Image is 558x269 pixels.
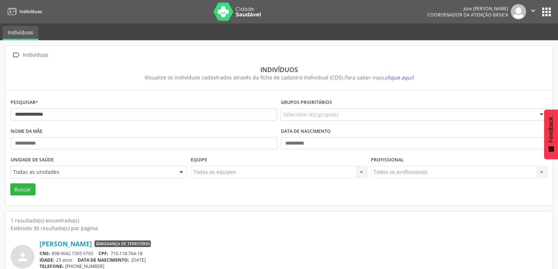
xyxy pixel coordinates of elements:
div: 1 resultado(s) encontrado(s) [11,217,547,224]
a: Indivíduos [3,26,38,40]
button: Feedback - Mostrar pesquisa [544,109,558,159]
span: clique aqui! [385,74,414,81]
span: IDADE: [40,257,55,263]
img: img [511,4,526,19]
a: [PERSON_NAME] [40,240,92,248]
button: Buscar [10,183,36,196]
span: DATA DE NASCIMENTO: [78,257,129,263]
div: 898 0042 1505 9765 [40,250,547,257]
div: 25 anos [40,257,547,263]
i:  [529,7,537,15]
span: CPF: [98,250,108,257]
label: Grupos prioritários [281,97,332,108]
button:  [526,4,540,19]
span: Indivíduos [19,8,42,15]
div: Exibindo 30 resultado(s) por página [11,224,547,232]
label: Nome da mãe [11,126,42,137]
span: Todas as unidades [13,168,172,176]
span: 710.118.764-18 [111,250,142,257]
span: CNS: [40,250,50,257]
div: Indivíduos [21,50,49,60]
label: Data de nascimento [281,126,331,137]
a:  Indivíduos [11,50,49,60]
div: Joze [PERSON_NAME] [427,5,508,12]
label: Pesquisar [11,97,38,108]
button: apps [540,5,553,18]
i: person [16,250,29,264]
a: Indivíduos [5,5,42,18]
div: Visualize os indivíduos cadastrados através da ficha de cadastro individual (CDS). [16,74,542,81]
span: Coordenador da Atenção Básica [427,12,508,18]
div: Indivíduos [16,66,542,74]
label: Profissional [371,154,404,166]
span: Feedback [548,117,554,142]
span: Selecione o(s) grupo(s) [283,111,338,118]
span: Mudança de território [94,240,151,247]
i: Para saber mais, [344,74,414,81]
label: Unidade de saúde [11,154,54,166]
i:  [11,50,21,60]
label: Equipe [191,154,207,166]
span: [DATE] [131,257,146,263]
